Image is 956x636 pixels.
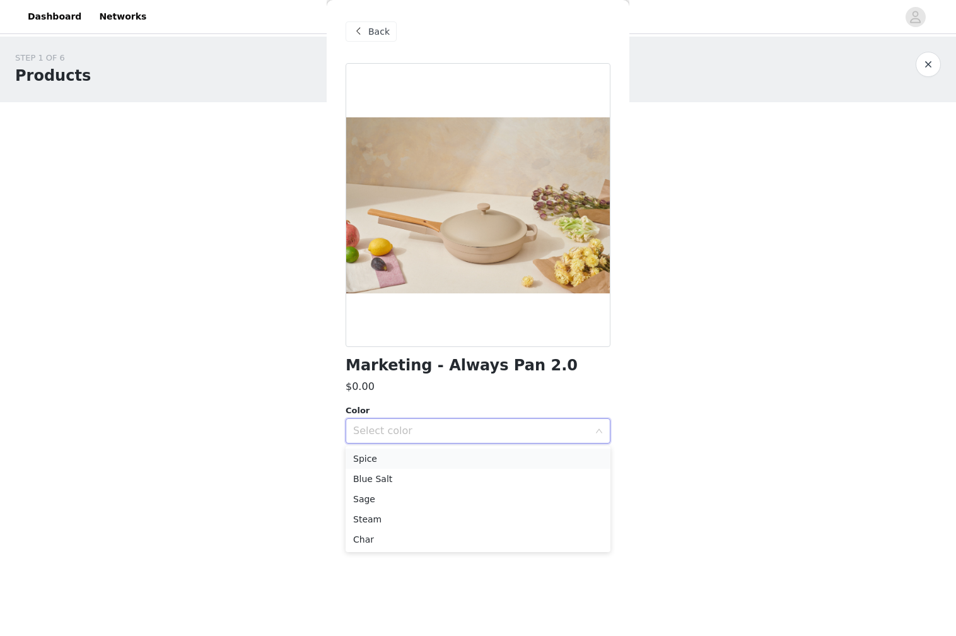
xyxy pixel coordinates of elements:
[91,3,154,31] a: Networks
[346,379,375,394] h3: $0.00
[20,3,89,31] a: Dashboard
[346,489,610,509] li: Sage
[353,425,589,437] div: Select color
[346,509,610,529] li: Steam
[909,7,921,27] div: avatar
[346,449,610,469] li: Spice
[15,52,91,64] div: STEP 1 OF 6
[346,469,610,489] li: Blue Salt
[595,427,603,436] i: icon: down
[346,404,610,417] div: Color
[346,357,578,374] h1: Marketing - Always Pan 2.0
[346,529,610,550] li: Char
[15,64,91,87] h1: Products
[368,25,390,38] span: Back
